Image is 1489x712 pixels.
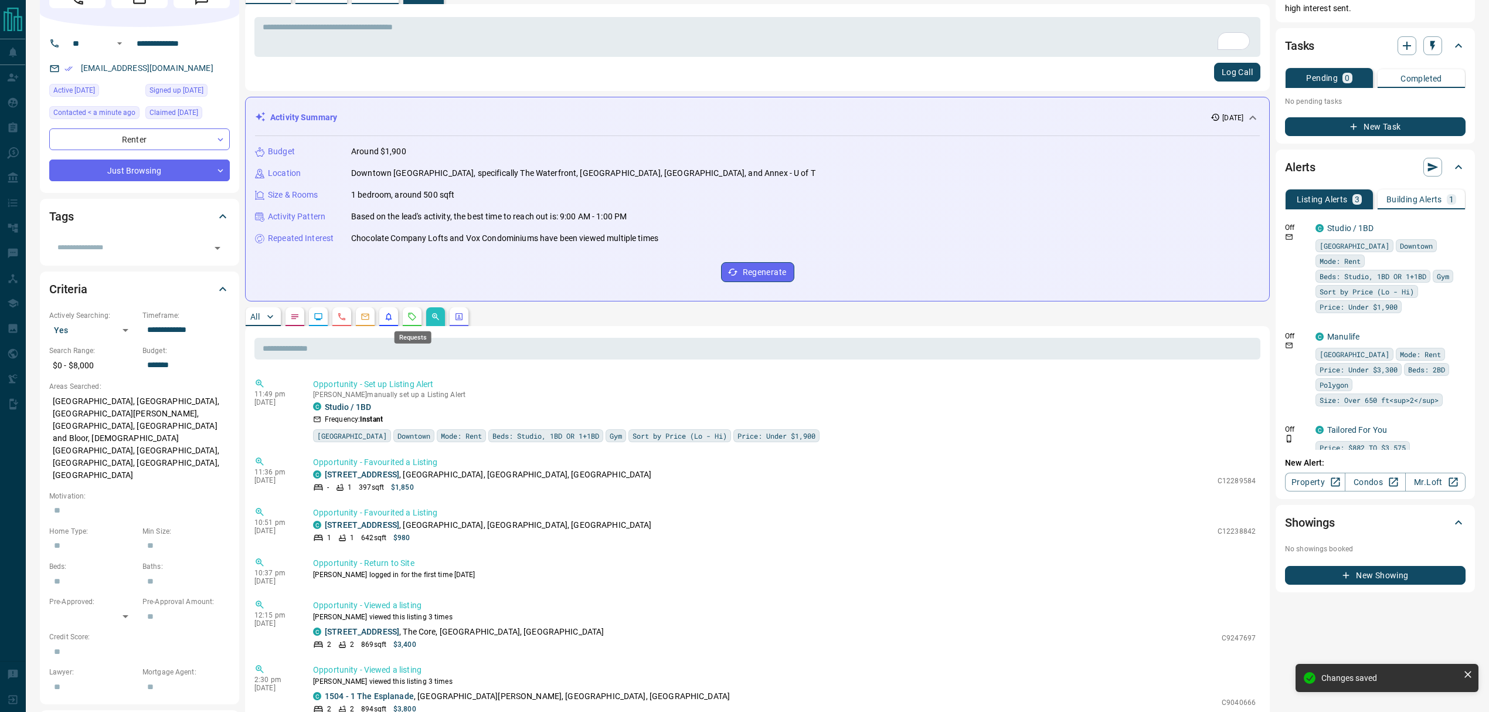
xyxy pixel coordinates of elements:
[254,518,295,527] p: 10:51 pm
[407,312,417,321] svg: Requests
[49,345,137,356] p: Search Range:
[1320,364,1398,375] span: Price: Under $3,300
[49,321,137,340] div: Yes
[1306,74,1338,82] p: Pending
[149,107,198,118] span: Claimed [DATE]
[49,561,137,572] p: Beds:
[1320,379,1348,391] span: Polygon
[1320,286,1414,297] span: Sort by Price (Lo - Hi)
[1320,270,1426,282] span: Beds: Studio, 1BD OR 1+1BD
[1327,332,1359,341] a: Manulife
[1285,424,1308,435] p: Off
[325,414,383,425] p: Frequency:
[313,391,1256,399] p: [PERSON_NAME] manually set up a Listing Alert
[290,312,300,321] svg: Notes
[1320,255,1361,267] span: Mode: Rent
[64,65,73,73] svg: Email Verified
[268,167,301,179] p: Location
[53,107,135,118] span: Contacted < a minute ago
[313,628,321,636] div: condos.ca
[1285,36,1314,55] h2: Tasks
[1285,32,1466,60] div: Tasks
[1285,341,1293,350] svg: Email
[1320,348,1389,360] span: [GEOGRAPHIC_DATA]
[1386,195,1442,204] p: Building Alerts
[313,676,1256,687] p: [PERSON_NAME] viewed this listing 3 times
[325,626,604,638] p: , The Core, [GEOGRAPHIC_DATA], [GEOGRAPHIC_DATA]
[254,527,295,535] p: [DATE]
[53,84,95,96] span: Active [DATE]
[1222,633,1256,643] p: C9247697
[49,526,137,537] p: Home Type:
[49,128,230,150] div: Renter
[391,482,414,493] p: $1,850
[327,639,331,650] p: 2
[1222,697,1256,708] p: C9040666
[313,507,1256,519] p: Opportunity - Favourited a Listing
[142,526,230,537] p: Min Size:
[268,232,334,245] p: Repeated Interest
[268,145,295,158] p: Budget
[393,639,416,650] p: $3,400
[1449,195,1454,204] p: 1
[737,430,815,442] span: Price: Under $1,900
[254,468,295,476] p: 11:36 pm
[49,275,230,303] div: Criteria
[145,84,230,100] div: Tue Sep 26 2023
[49,207,73,226] h2: Tags
[610,430,622,442] span: Gym
[142,310,230,321] p: Timeframe:
[268,211,325,223] p: Activity Pattern
[49,596,137,607] p: Pre-Approved:
[1285,2,1466,15] p: high interest sent.
[81,63,213,73] a: [EMAIL_ADDRESS][DOMAIN_NAME]
[1327,223,1374,233] a: Studio / 1BD
[313,664,1256,676] p: Opportunity - Viewed a listing
[361,533,386,543] p: 642 sqft
[351,232,658,245] p: Chocolate Company Lofts and Vox Condominiums have been viewed multiple times
[49,202,230,230] div: Tags
[1400,348,1441,360] span: Mode: Rent
[351,189,454,201] p: 1 bedroom, around 500 sqft
[337,312,346,321] svg: Calls
[209,240,226,256] button: Open
[49,491,230,501] p: Motivation:
[1297,195,1348,204] p: Listing Alerts
[1285,117,1466,136] button: New Task
[142,561,230,572] p: Baths:
[1321,673,1459,683] div: Changes saved
[350,533,354,543] p: 1
[268,189,318,201] p: Size & Rooms
[1320,240,1389,252] span: [GEOGRAPHIC_DATA]
[1285,233,1293,241] svg: Email
[351,167,815,179] p: Downtown [GEOGRAPHIC_DATA], specifically The Waterfront, [GEOGRAPHIC_DATA], [GEOGRAPHIC_DATA], an...
[1285,473,1345,491] a: Property
[327,533,331,543] p: 1
[1320,394,1439,406] span: Size: Over 650 ft<sup>2</sup>
[49,632,230,642] p: Credit Score:
[1285,566,1466,585] button: New Showing
[395,331,431,344] div: Requests
[1218,476,1256,486] p: C12289584
[142,596,230,607] p: Pre-Approval Amount:
[325,469,652,481] p: , [GEOGRAPHIC_DATA], [GEOGRAPHIC_DATA], [GEOGRAPHIC_DATA]
[49,310,137,321] p: Actively Searching:
[1285,331,1308,341] p: Off
[254,398,295,406] p: [DATE]
[454,312,464,321] svg: Agent Actions
[1327,425,1387,435] a: Tailored For You
[49,392,230,485] p: [GEOGRAPHIC_DATA], [GEOGRAPHIC_DATA], [GEOGRAPHIC_DATA][PERSON_NAME], [GEOGRAPHIC_DATA], [GEOGRAP...
[325,520,399,530] a: [STREET_ADDRESS]
[325,519,652,531] p: , [GEOGRAPHIC_DATA], [GEOGRAPHIC_DATA], [GEOGRAPHIC_DATA]
[361,312,370,321] svg: Emails
[721,262,794,282] button: Regenerate
[1315,224,1324,232] div: condos.ca
[254,476,295,484] p: [DATE]
[49,381,230,392] p: Areas Searched:
[325,402,371,412] a: Studio / 1BD
[313,470,321,479] div: condos.ca
[313,456,1256,469] p: Opportunity - Favourited a Listing
[49,106,140,123] div: Fri Aug 15 2025
[313,378,1256,391] p: Opportunity - Set up Listing Alert
[351,211,627,223] p: Based on the lead's activity, the best time to reach out is: 9:00 AM - 1:00 PM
